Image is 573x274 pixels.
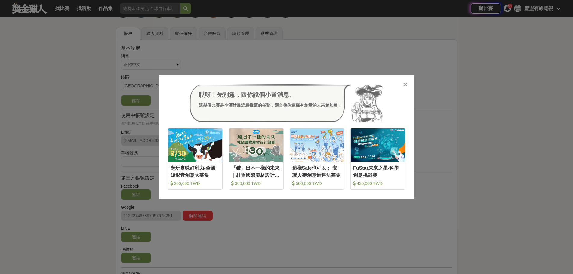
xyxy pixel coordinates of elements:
div: 這樣Sale也可以： 安聯人壽創意銷售法募集 [292,165,342,178]
img: Cover Image [229,128,283,162]
div: 500,000 TWD [292,180,342,186]
img: Cover Image [290,128,344,162]
a: Cover Image這樣Sale也可以： 安聯人壽創意銷售法募集 500,000 TWD [290,128,345,190]
div: FuStar未來之星-科學創意挑戰賽 [353,165,403,178]
img: Cover Image [351,128,405,162]
img: Avatar [351,84,384,122]
div: 哎呀！先別急，跟你說個小道消息。 [199,90,342,99]
div: 200,000 TWD [171,180,220,186]
img: Cover Image [168,128,223,162]
a: Cover Image「鏈」出不一樣的未來｜桂盟國際廢材設計競賽 300,000 TWD [229,128,284,190]
div: 翻玩臺味好乳力-全國短影音創意大募集 [171,165,220,178]
div: 300,000 TWD [231,180,281,186]
div: 「鏈」出不一樣的未來｜桂盟國際廢材設計競賽 [231,165,281,178]
div: 430,000 TWD [353,180,403,186]
div: 這幾個比賽是小酒館最近最推薦的任務，適合像你這樣有創意的人來參加噢！ [199,102,342,109]
a: Cover Image翻玩臺味好乳力-全國短影音創意大募集 200,000 TWD [168,128,223,190]
a: Cover ImageFuStar未來之星-科學創意挑戰賽 430,000 TWD [350,128,405,190]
